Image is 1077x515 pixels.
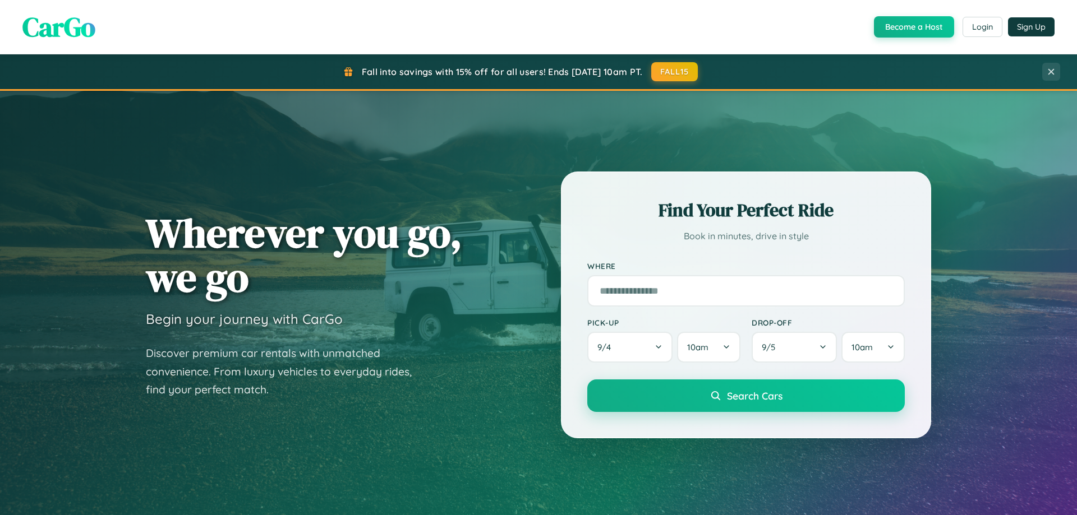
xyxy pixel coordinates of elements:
[677,332,740,363] button: 10am
[752,318,905,327] label: Drop-off
[687,342,708,352] span: 10am
[841,332,905,363] button: 10am
[727,389,783,402] span: Search Cars
[874,16,954,38] button: Become a Host
[146,344,426,399] p: Discover premium car rentals with unmatched convenience. From luxury vehicles to everyday rides, ...
[362,66,643,77] span: Fall into savings with 15% off for all users! Ends [DATE] 10am PT.
[597,342,616,352] span: 9 / 4
[146,310,343,327] h3: Begin your journey with CarGo
[587,332,673,363] button: 9/4
[587,198,905,222] h2: Find Your Perfect Ride
[651,62,698,81] button: FALL15
[587,318,740,327] label: Pick-up
[963,17,1002,37] button: Login
[762,342,781,352] span: 9 / 5
[22,8,95,45] span: CarGo
[587,379,905,412] button: Search Cars
[587,261,905,271] label: Where
[587,228,905,244] p: Book in minutes, drive in style
[1008,17,1055,36] button: Sign Up
[146,211,462,299] h1: Wherever you go, we go
[752,332,837,363] button: 9/5
[852,342,873,352] span: 10am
